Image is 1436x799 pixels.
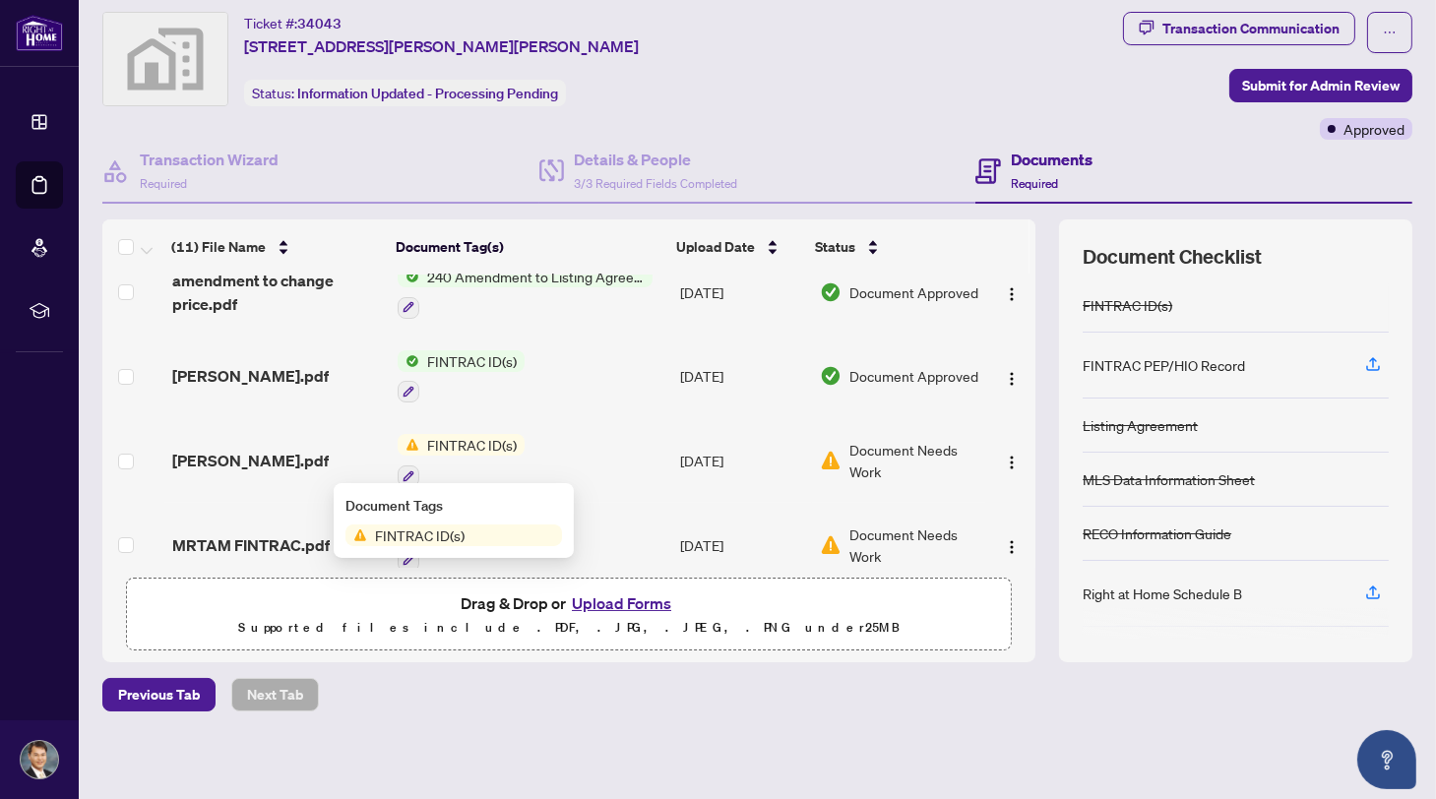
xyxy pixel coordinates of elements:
[461,590,677,616] span: Drag & Drop or
[1083,243,1262,271] span: Document Checklist
[566,590,677,616] button: Upload Forms
[367,524,472,546] span: FINTRAC ID(s)
[574,176,737,191] span: 3/3 Required Fields Completed
[398,350,419,372] img: Status Icon
[127,579,1011,651] span: Drag & Drop orUpload FormsSupported files include .PDF, .JPG, .JPEG, .PNG under25MB
[820,365,842,387] img: Document Status
[398,350,525,403] button: Status IconFINTRAC ID(s)
[1083,294,1172,316] div: FINTRAC ID(s)
[1162,13,1340,44] div: Transaction Communication
[172,533,330,557] span: MRTAM FINTRAC.pdf
[1123,12,1355,45] button: Transaction Communication
[171,236,266,258] span: (11) File Name
[172,449,329,472] span: [PERSON_NAME].pdf
[668,219,807,275] th: Upload Date
[297,15,342,32] span: 34043
[398,434,419,456] img: Status Icon
[1242,70,1400,101] span: Submit for Admin Review
[398,266,419,287] img: Status Icon
[419,434,525,456] span: FINTRAC ID(s)
[244,80,566,106] div: Status:
[345,495,562,517] div: Document Tags
[231,678,319,711] button: Next Tab
[849,281,978,303] span: Document Approved
[672,250,812,335] td: [DATE]
[820,534,842,556] img: Document Status
[102,678,216,711] button: Previous Tab
[676,236,755,258] span: Upload Date
[672,418,812,503] td: [DATE]
[1229,69,1412,102] button: Submit for Admin Review
[1343,118,1405,140] span: Approved
[1011,176,1058,191] span: Required
[345,524,367,546] img: Status Icon
[140,176,187,191] span: Required
[820,450,842,471] img: Document Status
[1004,371,1020,387] img: Logo
[1083,468,1255,490] div: MLS Data Information Sheet
[1011,148,1093,171] h4: Documents
[849,523,978,567] span: Document Needs Work
[820,281,842,303] img: Document Status
[574,148,737,171] h4: Details & People
[419,350,525,372] span: FINTRAC ID(s)
[163,219,388,275] th: (11) File Name
[1083,354,1245,376] div: FINTRAC PEP/HIO Record
[172,364,329,388] span: [PERSON_NAME].pdf
[849,439,978,482] span: Document Needs Work
[103,13,227,105] img: svg%3e
[388,219,668,275] th: Document Tag(s)
[996,360,1028,392] button: Logo
[118,679,200,710] span: Previous Tab
[1383,26,1397,39] span: ellipsis
[21,741,58,778] img: Profile Icon
[1004,286,1020,302] img: Logo
[1083,414,1198,436] div: Listing Agreement
[139,616,999,640] p: Supported files include .PDF, .JPG, .JPEG, .PNG under 25 MB
[244,34,639,58] span: [STREET_ADDRESS][PERSON_NAME][PERSON_NAME]
[140,148,279,171] h4: Transaction Wizard
[297,85,558,102] span: Information Updated - Processing Pending
[807,219,980,275] th: Status
[1004,455,1020,470] img: Logo
[996,445,1028,476] button: Logo
[398,266,653,319] button: Status Icon240 Amendment to Listing Agreement - Authority to Offer for Sale Price Change/Extensio...
[815,236,855,258] span: Status
[16,15,63,51] img: logo
[996,277,1028,308] button: Logo
[1004,539,1020,555] img: Logo
[672,503,812,587] td: [DATE]
[398,434,525,487] button: Status IconFINTRAC ID(s)
[419,266,653,287] span: 240 Amendment to Listing Agreement - Authority to Offer for Sale Price Change/Extension/Amendment(s)
[1083,522,1231,544] div: RECO Information Guide
[1357,730,1416,789] button: Open asap
[849,365,978,387] span: Document Approved
[172,269,382,316] span: amendment to change price.pdf
[244,12,342,34] div: Ticket #:
[1083,583,1242,604] div: Right at Home Schedule B
[996,529,1028,561] button: Logo
[672,335,812,419] td: [DATE]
